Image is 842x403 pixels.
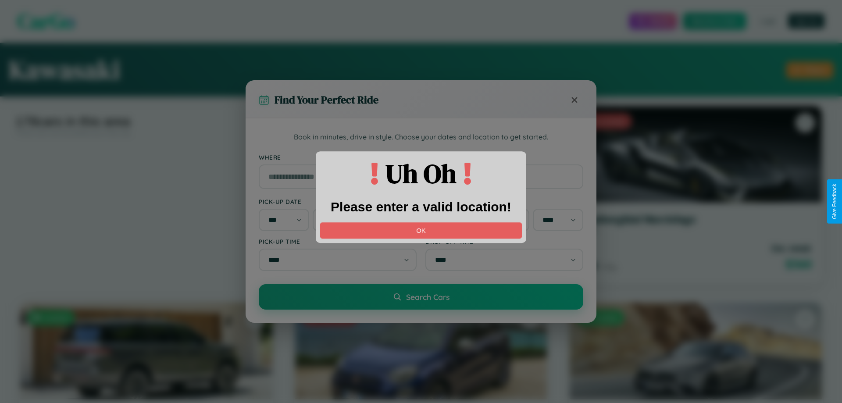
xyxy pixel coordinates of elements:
[425,198,583,205] label: Drop-off Date
[259,132,583,143] p: Book in minutes, drive in style. Choose your dates and location to get started.
[275,93,378,107] h3: Find Your Perfect Ride
[259,153,583,161] label: Where
[425,238,583,245] label: Drop-off Time
[406,292,450,302] span: Search Cars
[259,238,417,245] label: Pick-up Time
[259,198,417,205] label: Pick-up Date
